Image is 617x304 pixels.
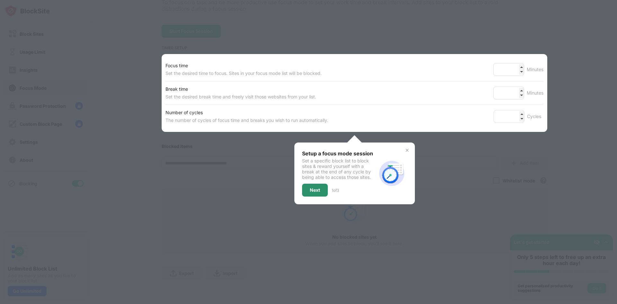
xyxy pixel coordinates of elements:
[332,188,339,193] div: 1 of 3
[165,109,328,116] div: Number of cycles
[165,93,316,101] div: Set the desired break time and freely visit those websites from your list.
[165,85,316,93] div: Break time
[165,116,328,124] div: The number of cycles of focus time and breaks you wish to run automatically.
[165,69,322,77] div: Set the desired time to focus. Sites in your focus mode list will be blocked.
[405,148,410,153] img: x-button.svg
[376,158,407,189] img: focus-mode-timer.svg
[165,62,322,69] div: Focus time
[310,188,320,193] div: Next
[527,89,543,97] div: Minutes
[302,150,376,157] div: Setup a focus mode session
[527,66,543,73] div: Minutes
[527,113,543,120] div: Cycles
[302,158,376,180] div: Set a specific block list to block sites & reward yourself with a break at the end of any cycle b...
